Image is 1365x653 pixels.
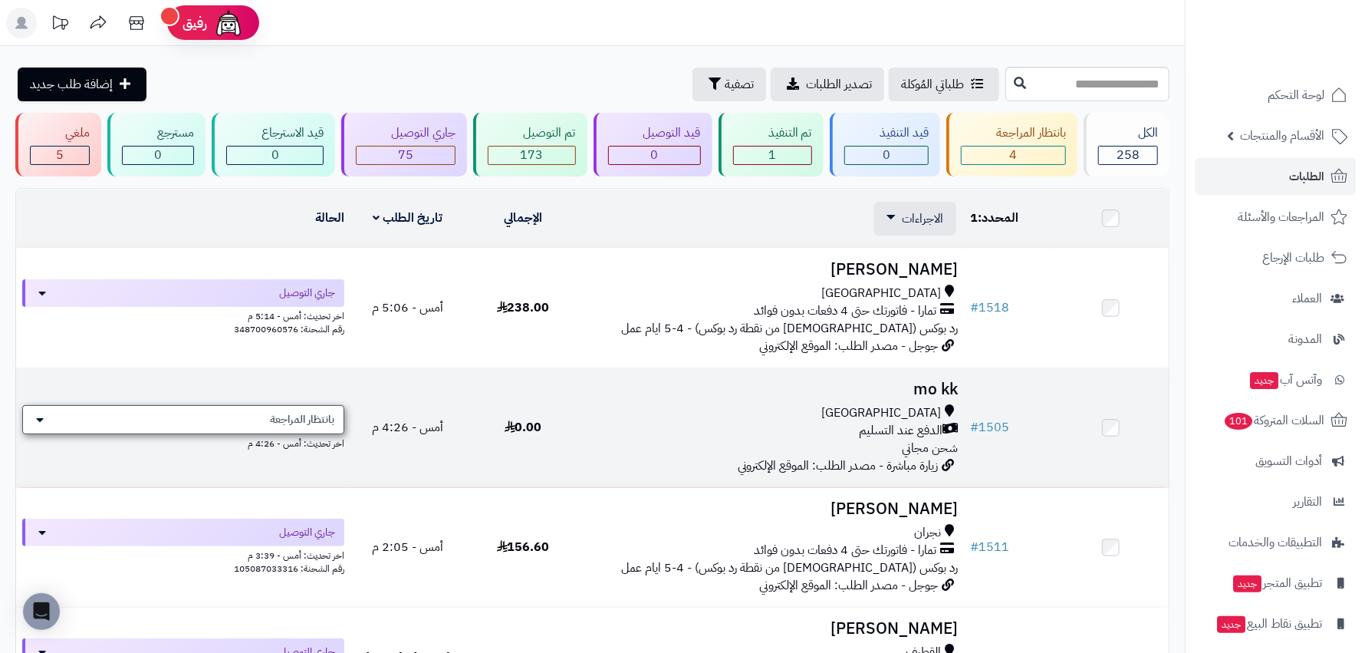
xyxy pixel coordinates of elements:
span: # [971,538,979,556]
span: تطبيق نقاط البيع [1215,613,1322,635]
span: أمس - 5:06 م [372,298,443,317]
div: 5 [31,147,89,164]
a: المدونة [1195,321,1356,358]
span: أمس - 4:26 م [372,418,443,437]
span: رد بوكس ([DEMOGRAPHIC_DATA] من نقطة رد بوكس) - 4-5 ايام عمل [621,559,959,577]
span: إضافة طلب جديد [30,75,113,94]
a: العملاء [1195,280,1356,317]
div: قيد التنفيذ [844,124,929,142]
a: تطبيق المتجرجديد [1195,565,1356,602]
span: الأقسام والمنتجات [1240,125,1324,147]
div: 0 [609,147,700,164]
a: الكل258 [1080,113,1173,176]
span: تصفية [725,75,754,94]
a: طلباتي المُوكلة [889,68,999,101]
div: قيد الاسترجاع [226,124,324,142]
a: #1505 [971,418,1010,437]
div: تم التنفيذ [733,124,812,142]
span: تمارا - فاتورتك حتى 4 دفعات بدون فوائد [755,302,937,320]
span: رد بوكس ([DEMOGRAPHIC_DATA] من نقطة رد بوكس) - 4-5 ايام عمل [621,319,959,338]
span: بانتظار المراجعة [270,412,334,427]
span: زيارة مباشرة - مصدر الطلب: الموقع الإلكتروني [738,457,939,475]
span: أدوات التسويق [1255,450,1322,472]
div: 0 [123,147,193,164]
span: # [971,418,979,437]
div: مسترجع [122,124,194,142]
span: 1 [971,209,979,227]
a: ملغي 5 [12,113,104,176]
a: الاجراءات [886,209,944,228]
h3: [PERSON_NAME] [587,261,958,279]
span: 1 [768,146,776,164]
div: 173 [488,147,574,164]
span: التطبيقات والخدمات [1228,532,1322,553]
div: الكل [1098,124,1158,142]
a: قيد الاسترجاع 0 [209,113,338,176]
a: طلبات الإرجاع [1195,239,1356,276]
span: المدونة [1288,328,1322,350]
div: 4 [962,147,1065,164]
span: طلبات الإرجاع [1262,247,1324,269]
span: 156.60 [497,538,550,556]
span: رقم الشحنة: 348700960576 [234,322,344,336]
a: وآتس آبجديد [1195,361,1356,398]
div: 0 [227,147,323,164]
span: تمارا - فاتورتك حتى 4 دفعات بدون فوائد [755,542,937,559]
div: بانتظار المراجعة [961,124,1066,142]
h3: [PERSON_NAME] [587,500,958,518]
span: 0.00 [505,418,542,437]
span: 238.00 [497,298,550,317]
a: قيد التنفيذ 0 [827,113,943,176]
a: التطبيقات والخدمات [1195,524,1356,561]
span: 4 [1009,146,1017,164]
span: تصدير الطلبات [806,75,872,94]
span: التقارير [1293,491,1322,513]
a: إضافة طلب جديد [18,68,146,101]
span: 75 [398,146,413,164]
a: تم التوصيل 173 [470,113,590,176]
a: السلات المتروكة101 [1195,402,1356,439]
span: الدفع عند التسليم [860,422,943,440]
div: 0 [845,147,928,164]
span: 0 [883,146,890,164]
div: Open Intercom Messenger [23,593,60,630]
div: ملغي [30,124,90,142]
span: جوجل - مصدر الطلب: الموقع الإلكتروني [760,337,939,355]
span: 173 [520,146,543,164]
span: 0 [650,146,658,164]
span: نجران [915,524,942,542]
span: شحن مجاني [903,439,959,457]
a: جاري التوصيل 75 [338,113,470,176]
span: السلات المتروكة [1223,410,1324,431]
span: [GEOGRAPHIC_DATA] [822,404,942,422]
span: 0 [271,146,279,164]
img: logo-2.png [1261,43,1350,75]
div: 1 [734,147,811,164]
div: قيد التوصيل [608,124,701,142]
a: أدوات التسويق [1195,443,1356,480]
a: الحالة [315,209,344,227]
span: جوجل - مصدر الطلب: الموقع الإلكتروني [760,576,939,595]
img: ai-face.png [213,8,244,38]
div: المحدد: [971,209,1048,227]
span: جديد [1250,372,1278,389]
a: تحديثات المنصة [41,8,79,42]
a: #1518 [971,298,1010,317]
span: جاري التوصيل [279,285,335,301]
span: رفيق [183,14,207,32]
span: جديد [1233,575,1261,592]
span: جديد [1217,616,1245,633]
span: تطبيق المتجر [1232,572,1322,594]
span: لوحة التحكم [1268,84,1324,106]
a: الإجمالي [504,209,542,227]
span: العملاء [1292,288,1322,309]
a: لوحة التحكم [1195,77,1356,114]
span: 101 [1225,413,1252,430]
a: #1511 [971,538,1010,556]
a: الطلبات [1195,158,1356,195]
a: تصدير الطلبات [771,68,884,101]
span: 258 [1117,146,1140,164]
div: اخر تحديث: أمس - 4:26 م [22,434,344,450]
span: [GEOGRAPHIC_DATA] [822,285,942,302]
div: 75 [357,147,455,164]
